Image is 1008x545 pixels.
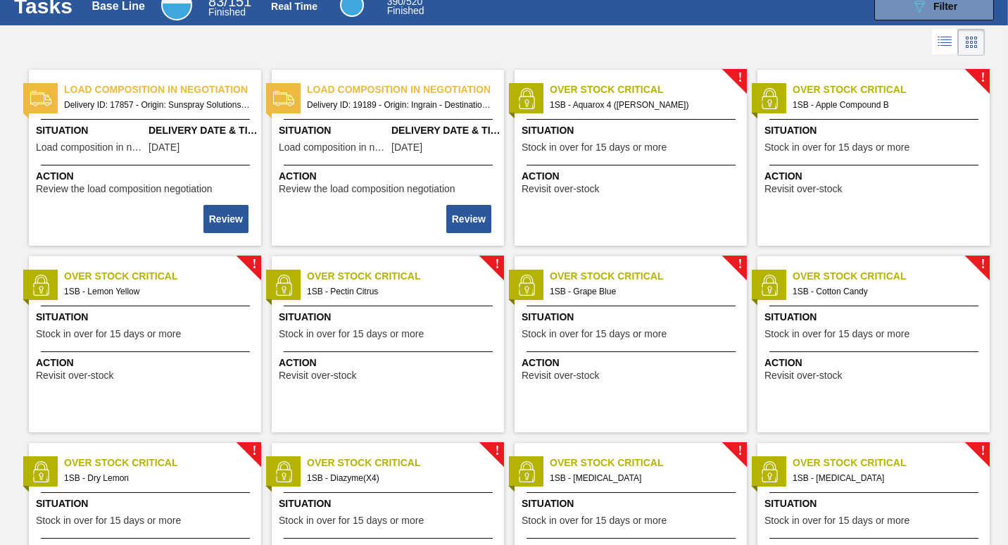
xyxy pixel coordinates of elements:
[279,142,388,153] span: Load composition in negotiation
[64,470,250,486] span: 1SB - Dry Lemon
[36,496,258,511] span: Situation
[738,446,742,456] span: !
[764,496,986,511] span: Situation
[759,88,780,109] img: status
[205,203,250,234] div: Complete task: 2241912
[279,169,500,184] span: Action
[279,515,424,526] span: Stock in over for 15 days or more
[30,88,51,109] img: status
[208,6,246,18] span: Finished
[550,470,736,486] span: 1SB - Phosphoric Acid
[30,275,51,296] img: status
[252,446,256,456] span: !
[759,461,780,482] img: status
[933,1,957,12] span: Filter
[793,97,978,113] span: 1SB - Apple Compound B
[793,269,990,284] span: Over Stock Critical
[550,284,736,299] span: 1SB - Grape Blue
[36,184,213,194] span: Review the load composition negotiation
[522,515,667,526] span: Stock in over for 15 days or more
[522,370,599,381] span: Revisit over-stock
[932,29,958,56] div: List Vision
[36,329,181,339] span: Stock in over for 15 days or more
[981,259,985,270] span: !
[271,1,317,12] div: Real Time
[550,82,747,97] span: Over Stock Critical
[252,259,256,270] span: !
[307,470,493,486] span: 1SB - Diazyme(X4)
[279,123,388,138] span: Situation
[149,123,258,138] span: Delivery Date & Time
[64,97,250,113] span: Delivery ID: 17857 - Origin: Sunspray Solutions - Destination: 1SB
[550,269,747,284] span: Over Stock Critical
[64,269,261,284] span: Over Stock Critical
[764,370,842,381] span: Revisit over-stock
[36,370,113,381] span: Revisit over-stock
[759,275,780,296] img: status
[279,356,500,370] span: Action
[516,461,537,482] img: status
[981,446,985,456] span: !
[522,123,743,138] span: Situation
[149,142,179,153] span: 08/11/2025,
[36,310,258,325] span: Situation
[764,142,909,153] span: Stock in over for 15 days or more
[64,284,250,299] span: 1SB - Lemon Yellow
[387,5,424,16] span: Finished
[764,356,986,370] span: Action
[279,310,500,325] span: Situation
[273,275,294,296] img: status
[516,275,537,296] img: status
[764,310,986,325] span: Situation
[36,515,181,526] span: Stock in over for 15 days or more
[738,73,742,83] span: !
[958,29,985,56] div: Card Vision
[307,284,493,299] span: 1SB - Pectin Citrus
[764,329,909,339] span: Stock in over for 15 days or more
[495,259,499,270] span: !
[495,446,499,456] span: !
[279,184,455,194] span: Review the load composition negotiation
[279,370,356,381] span: Revisit over-stock
[793,456,990,470] span: Over Stock Critical
[448,203,493,234] div: Complete task: 2243349
[307,82,504,97] span: Load composition in negotiation
[64,82,261,97] span: Load composition in negotiation
[738,259,742,270] span: !
[764,123,986,138] span: Situation
[391,123,500,138] span: Delivery Date & Time
[203,205,248,233] button: Review
[764,169,986,184] span: Action
[307,456,504,470] span: Over Stock Critical
[307,269,504,284] span: Over Stock Critical
[307,97,493,113] span: Delivery ID: 19189 - Origin: Ingrain - Destination: 1SB
[36,123,145,138] span: Situation
[273,88,294,109] img: status
[793,82,990,97] span: Over Stock Critical
[522,496,743,511] span: Situation
[793,470,978,486] span: 1SB - Magnesium Oxide
[981,73,985,83] span: !
[36,356,258,370] span: Action
[64,456,261,470] span: Over Stock Critical
[279,329,424,339] span: Stock in over for 15 days or more
[279,496,500,511] span: Situation
[273,461,294,482] img: status
[522,142,667,153] span: Stock in over for 15 days or more
[522,169,743,184] span: Action
[522,329,667,339] span: Stock in over for 15 days or more
[30,461,51,482] img: status
[550,97,736,113] span: 1SB - Aquarox 4 (Rosemary)
[550,456,747,470] span: Over Stock Critical
[522,184,599,194] span: Revisit over-stock
[36,142,145,153] span: Load composition in negotiation
[516,88,537,109] img: status
[522,356,743,370] span: Action
[446,205,491,233] button: Review
[391,142,422,153] span: 09/24/2025,
[522,310,743,325] span: Situation
[764,184,842,194] span: Revisit over-stock
[36,169,258,184] span: Action
[793,284,978,299] span: 1SB - Cotton Candy
[764,515,909,526] span: Stock in over for 15 days or more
